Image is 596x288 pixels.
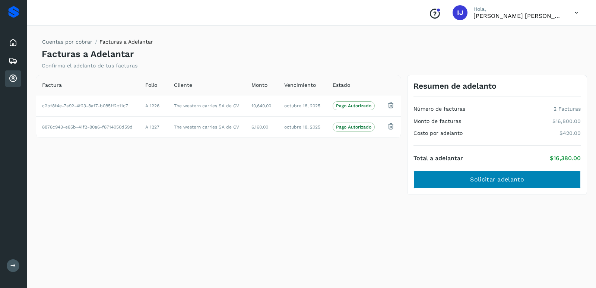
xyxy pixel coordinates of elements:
[413,106,465,112] h4: Número de facturas
[552,118,581,124] p: $16,800.00
[413,81,497,91] h3: Resumen de adelanto
[473,6,563,12] p: Hola,
[413,155,463,162] h4: Total a adelantar
[251,103,271,108] span: 10,640.00
[42,38,153,49] nav: breadcrumb
[42,63,137,69] p: Confirma el adelanto de tus facturas
[413,171,581,189] button: Solicitar adelanto
[42,49,134,60] h4: Facturas a Adelantar
[42,39,92,45] a: Cuentas por cobrar
[333,81,350,89] span: Estado
[284,81,316,89] span: Vencimiento
[413,118,461,124] h4: Monto de facturas
[5,70,21,87] div: Cuentas por cobrar
[251,81,267,89] span: Monto
[168,117,246,138] td: The western carries SA de CV
[36,117,139,138] td: 8878c943-e85b-41f2-80a6-f8714050d59d
[559,130,581,136] p: $420.00
[413,130,463,136] h4: Costo por adelanto
[99,39,153,45] span: Facturas a Adelantar
[139,95,168,116] td: A 1226
[145,81,157,89] span: Folio
[336,103,371,108] p: Pago Autorizado
[168,95,246,116] td: The western carries SA de CV
[470,175,524,184] span: Solicitar adelanto
[5,35,21,51] div: Inicio
[554,106,581,112] p: 2 Facturas
[336,124,371,130] p: Pago Autorizado
[284,103,320,108] span: octubre 18, 2025
[174,81,192,89] span: Cliente
[36,95,139,116] td: c2bf8f4e-7a92-4f23-8af7-b085ff2c11c7
[251,124,268,130] span: 6,160.00
[139,117,168,138] td: A 1227
[473,12,563,19] p: IVAN JOSUE CASARES HERNANDEZ
[284,124,320,130] span: octubre 18, 2025
[42,81,62,89] span: Factura
[5,53,21,69] div: Embarques
[550,155,581,162] p: $16,380.00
